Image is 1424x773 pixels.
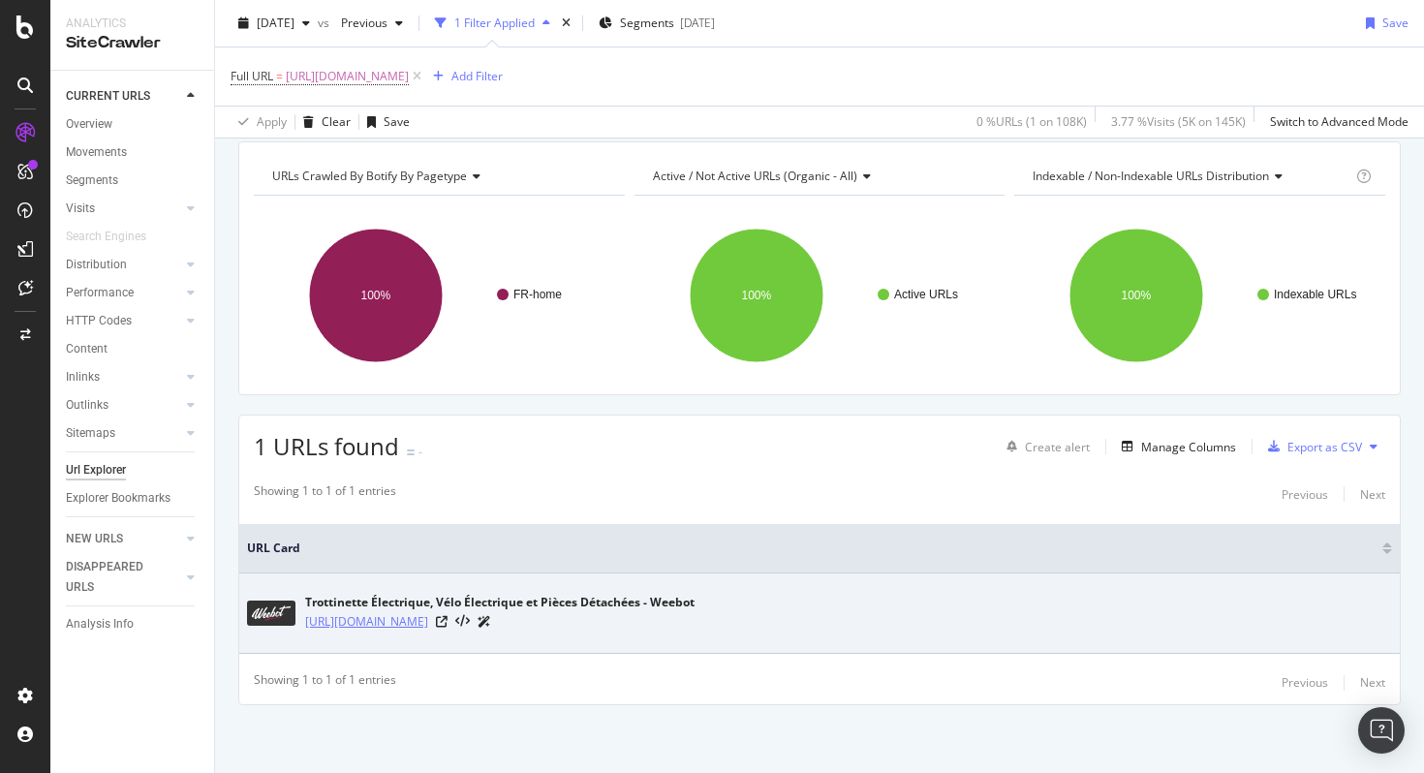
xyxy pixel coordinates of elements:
div: Next [1360,674,1385,691]
a: Url Explorer [66,460,201,480]
button: Manage Columns [1114,435,1236,458]
div: 1 Filter Applied [454,15,535,31]
div: Outlinks [66,395,108,416]
a: Distribution [66,255,181,275]
button: Previous [1282,482,1328,506]
div: Content [66,339,108,359]
text: Indexable URLs [1274,288,1356,301]
a: CURRENT URLS [66,86,181,107]
span: Previous [333,15,387,31]
button: Next [1360,482,1385,506]
button: Previous [333,8,411,39]
div: NEW URLS [66,529,123,549]
button: Switch to Advanced Mode [1262,107,1409,138]
button: Create alert [999,431,1090,462]
svg: A chart. [254,211,625,380]
div: Showing 1 to 1 of 1 entries [254,671,396,695]
span: vs [318,15,333,31]
div: Next [1360,486,1385,503]
button: Previous [1282,671,1328,695]
div: Switch to Advanced Mode [1270,113,1409,130]
a: Inlinks [66,367,181,387]
h4: Indexable / Non-Indexable URLs Distribution [1029,161,1352,192]
div: Add Filter [451,68,503,84]
span: Active / Not Active URLs (organic - all) [653,168,857,184]
h4: Active / Not Active URLs [649,161,988,192]
div: Analytics [66,15,199,32]
div: Inlinks [66,367,100,387]
div: Save [1382,15,1409,31]
div: Clear [322,113,351,130]
text: 100% [741,289,771,302]
a: AI Url Details [478,611,491,632]
button: Add Filter [425,65,503,88]
div: Analysis Info [66,614,134,634]
svg: A chart. [635,211,1006,380]
text: Active URLs [894,288,958,301]
div: Overview [66,114,112,135]
div: Movements [66,142,127,163]
div: CURRENT URLS [66,86,150,107]
a: Segments [66,170,201,191]
div: Sitemaps [66,423,115,444]
div: Performance [66,283,134,303]
span: Full URL [231,68,273,84]
div: Previous [1282,486,1328,503]
div: Export as CSV [1287,439,1362,455]
a: Outlinks [66,395,181,416]
div: Visits [66,199,95,219]
div: 3.77 % Visits ( 5K on 145K ) [1111,113,1246,130]
img: Equal [407,449,415,455]
div: HTTP Codes [66,311,132,331]
text: 100% [361,289,391,302]
button: Save [359,107,410,138]
button: Save [1358,8,1409,39]
span: = [276,68,283,84]
button: View HTML Source [455,615,470,629]
div: Url Explorer [66,460,126,480]
span: Segments [620,15,674,31]
a: Explorer Bookmarks [66,488,201,509]
a: Visits [66,199,181,219]
div: SiteCrawler [66,32,199,54]
a: DISAPPEARED URLS [66,557,181,598]
span: URL Card [247,540,1378,557]
button: 1 Filter Applied [427,8,558,39]
a: NEW URLS [66,529,181,549]
div: Previous [1282,674,1328,691]
span: [URL][DOMAIN_NAME] [286,63,409,90]
button: Clear [295,107,351,138]
div: Open Intercom Messenger [1358,707,1405,754]
a: [URL][DOMAIN_NAME] [305,612,428,632]
button: Export as CSV [1260,431,1362,462]
button: Apply [231,107,287,138]
div: Trottinette Électrique, Vélo Électrique et Pièces Détachées - Weebot [305,594,695,611]
h4: URLs Crawled By Botify By pagetype [268,161,607,192]
div: times [558,14,574,33]
text: FR-home [513,288,562,301]
img: main image [247,601,295,626]
svg: A chart. [1014,211,1385,380]
div: Create alert [1025,439,1090,455]
a: Performance [66,283,181,303]
div: Manage Columns [1141,439,1236,455]
button: [DATE] [231,8,318,39]
text: 100% [1122,289,1152,302]
div: Search Engines [66,227,146,247]
div: Distribution [66,255,127,275]
a: Overview [66,114,201,135]
a: Analysis Info [66,614,201,634]
span: URLs Crawled By Botify By pagetype [272,168,467,184]
div: 0 % URLs ( 1 on 108K ) [976,113,1087,130]
a: Movements [66,142,201,163]
span: 2025 Sep. 2nd [257,15,294,31]
button: Segments[DATE] [591,8,723,39]
span: Indexable / Non-Indexable URLs distribution [1033,168,1269,184]
div: DISAPPEARED URLS [66,557,164,598]
a: Visit Online Page [436,616,448,628]
a: Content [66,339,201,359]
a: HTTP Codes [66,311,181,331]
